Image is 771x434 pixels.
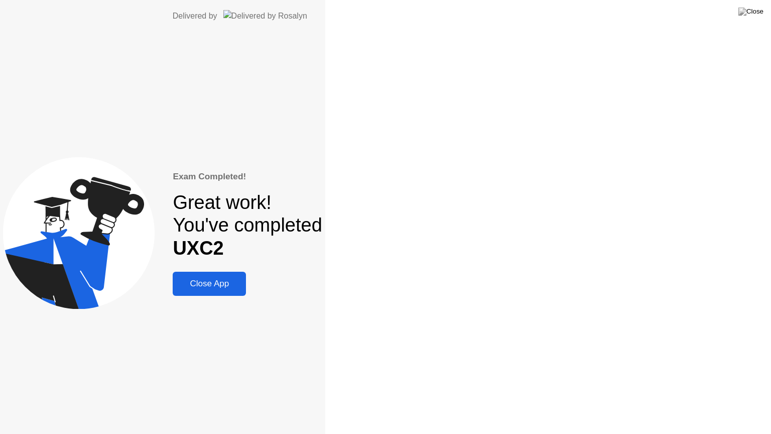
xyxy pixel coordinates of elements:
[173,170,322,183] div: Exam Completed!
[176,279,243,289] div: Close App
[173,10,217,22] div: Delivered by
[173,272,246,296] button: Close App
[173,238,223,259] b: UXC2
[738,8,763,16] img: Close
[173,191,322,260] div: Great work! You've completed
[223,10,307,22] img: Delivered by Rosalyn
